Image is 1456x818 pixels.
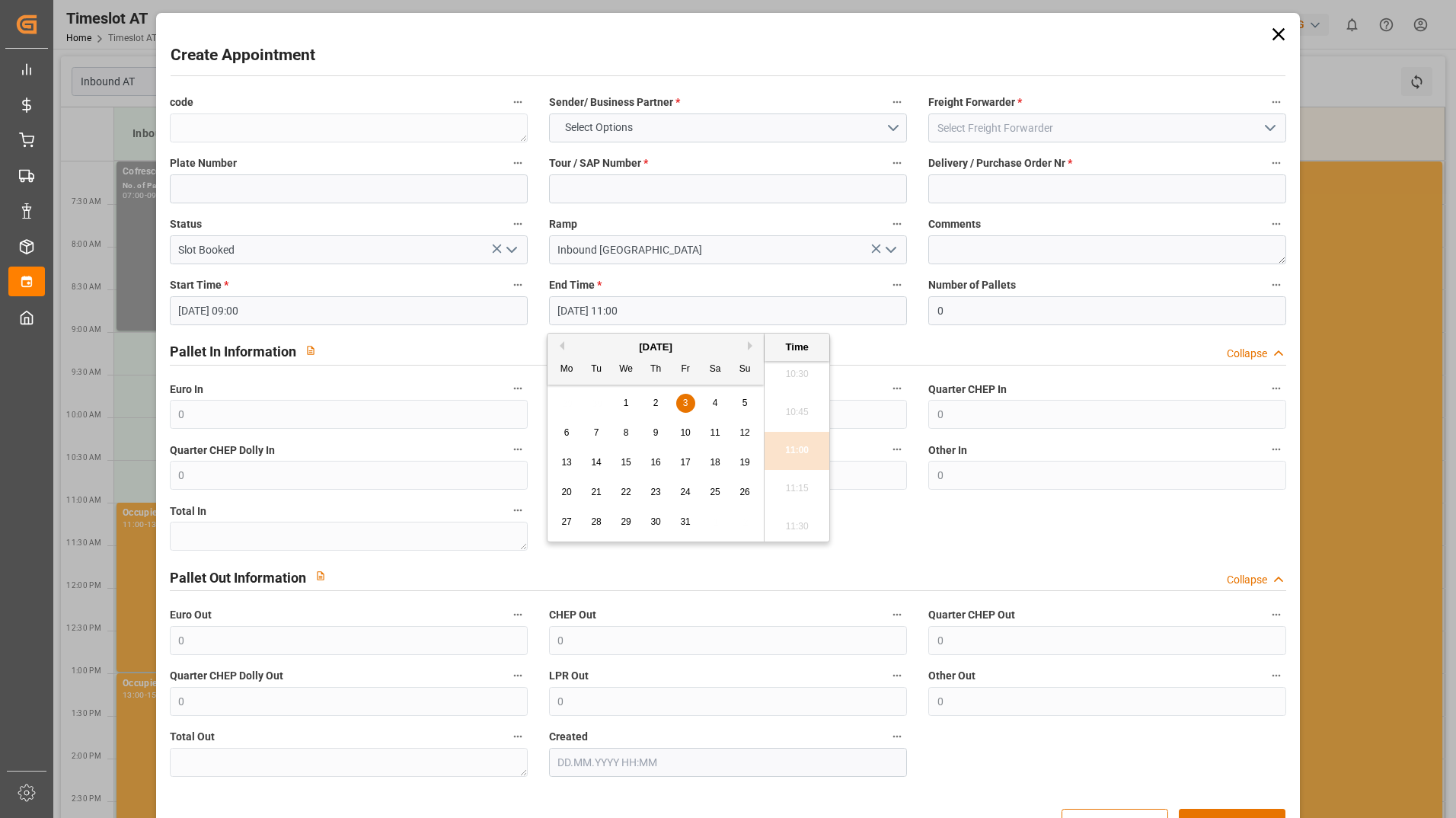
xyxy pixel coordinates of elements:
[508,153,528,173] button: Plate Number
[591,457,601,468] span: 14
[887,439,907,459] button: LPR In
[713,398,718,408] span: 4
[587,513,606,532] div: Choose Tuesday, October 28th, 2025
[680,427,690,438] span: 10
[1266,439,1286,459] button: Other In
[170,94,193,110] span: code
[548,340,764,355] div: [DATE]
[676,453,695,472] div: Choose Friday, October 17th, 2025
[508,275,528,295] button: Start Time *
[680,516,690,527] span: 31
[170,216,202,232] span: Status
[1266,379,1286,398] button: Quarter CHEP In
[1266,153,1286,173] button: Delivery / Purchase Order Nr *
[887,727,907,746] button: Created
[1266,605,1286,625] button: Quarter CHEP Out
[768,340,825,355] div: Time
[587,360,606,379] div: Tu
[887,275,907,295] button: End Time *
[736,423,755,443] div: Choose Sunday, October 12th, 2025
[552,388,760,537] div: month 2025-10
[549,277,602,293] span: End Time
[650,457,660,468] span: 16
[594,427,599,438] span: 7
[170,729,215,745] span: Total Out
[653,398,659,408] span: 2
[508,500,528,520] button: Total In
[561,516,571,527] span: 27
[739,487,749,497] span: 26
[171,43,315,68] h2: Create Appointment
[561,457,571,468] span: 13
[928,443,967,459] span: Other In
[170,277,228,293] span: Start Time
[928,94,1022,110] span: Freight Forwarder
[742,398,748,408] span: 5
[508,666,528,685] button: Quarter CHEP Dolly Out
[557,453,576,472] div: Choose Monday, October 13th, 2025
[1266,275,1286,295] button: Number of Pallets
[557,483,576,502] div: Choose Monday, October 20th, 2025
[887,214,907,234] button: Ramp
[1227,572,1267,588] div: Collapse
[676,483,695,502] div: Choose Friday, October 24th, 2025
[170,443,275,459] span: Quarter CHEP Dolly In
[617,423,636,443] div: Choose Wednesday, October 8th, 2025
[647,394,666,413] div: Choose Thursday, October 2nd, 2025
[508,439,528,459] button: Quarter CHEP Dolly In
[508,379,528,398] button: Euro In
[549,216,577,232] span: Ramp
[650,516,660,527] span: 30
[879,238,902,262] button: open menu
[683,398,688,408] span: 3
[887,605,907,625] button: CHEP Out
[706,453,725,472] div: Choose Saturday, October 18th, 2025
[887,666,907,685] button: LPR Out
[549,668,589,684] span: LPR Out
[617,394,636,413] div: Choose Wednesday, October 1st, 2025
[1266,214,1286,234] button: Comments
[549,607,596,623] span: CHEP Out
[170,607,212,623] span: Euro Out
[928,113,1286,142] input: Select Freight Forwarder
[624,398,629,408] span: 1
[508,92,528,112] button: code
[736,360,755,379] div: Su
[928,216,981,232] span: Comments
[170,155,237,171] span: Plate Number
[1258,117,1281,140] button: open menu
[557,120,640,136] span: Select Options
[739,457,749,468] span: 19
[591,516,601,527] span: 28
[549,155,648,171] span: Tour / SAP Number
[617,360,636,379] div: We
[647,483,666,502] div: Choose Thursday, October 23rd, 2025
[647,360,666,379] div: Th
[680,457,690,468] span: 17
[557,423,576,443] div: Choose Monday, October 6th, 2025
[170,503,206,519] span: Total In
[647,423,666,443] div: Choose Thursday, October 9th, 2025
[624,427,629,438] span: 8
[621,487,631,497] span: 22
[508,727,528,746] button: Total Out
[1266,92,1286,112] button: Freight Forwarder *
[653,427,659,438] span: 9
[706,394,725,413] div: Choose Saturday, October 4th, 2025
[621,457,631,468] span: 15
[928,155,1072,171] span: Delivery / Purchase Order Nr
[591,487,601,497] span: 21
[549,235,907,264] input: Type to search/select
[887,92,907,112] button: Sender/ Business Partner *
[710,457,720,468] span: 18
[561,487,571,497] span: 20
[928,277,1016,293] span: Number of Pallets
[650,487,660,497] span: 23
[508,214,528,234] button: Status
[564,427,570,438] span: 6
[557,513,576,532] div: Choose Monday, October 27th, 2025
[676,394,695,413] div: Choose Friday, October 3rd, 2025
[706,360,725,379] div: Sa
[557,360,576,379] div: Mo
[928,382,1007,398] span: Quarter CHEP In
